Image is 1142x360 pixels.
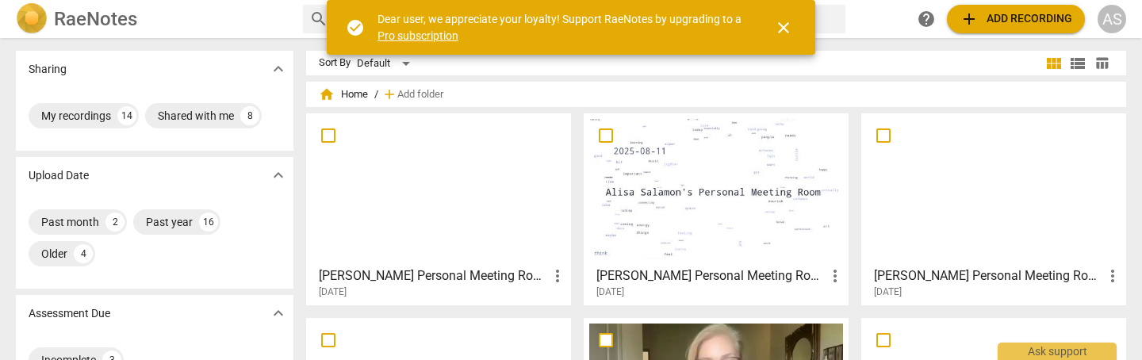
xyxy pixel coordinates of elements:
div: Past year [146,214,193,230]
span: expand_more [269,59,288,79]
span: [DATE] [319,285,347,299]
span: Add folder [397,89,443,101]
div: 16 [199,213,218,232]
button: List view [1066,52,1090,75]
h3: Alisa Salamon's Personal Meeting Room [874,266,1103,285]
button: Show more [266,163,290,187]
button: Show more [266,57,290,81]
span: more_vert [826,266,845,285]
span: add [960,10,979,29]
span: more_vert [1103,266,1122,285]
a: [PERSON_NAME] Personal Meeting Room[DATE] [312,119,565,298]
span: view_list [1068,54,1087,73]
img: Logo [16,3,48,35]
span: [DATE] [596,285,624,299]
div: 14 [117,106,136,125]
a: Pro subscription [377,29,458,42]
span: more_vert [548,266,567,285]
div: My recordings [41,108,111,124]
h3: Alisa Salamon's Personal Meeting Room [596,266,826,285]
a: [PERSON_NAME] Personal Meeting Room[DATE] [867,119,1121,298]
span: expand_more [269,304,288,323]
button: Show more [266,301,290,325]
div: 4 [74,244,93,263]
span: expand_more [269,166,288,185]
h2: RaeNotes [54,8,137,30]
span: Add recording [960,10,1072,29]
div: Shared with me [158,108,234,124]
a: LogoRaeNotes [16,3,290,35]
button: Tile view [1042,52,1066,75]
div: Dear user, we appreciate your loyalty! Support RaeNotes by upgrading to a [377,11,745,44]
a: [PERSON_NAME] Personal Meeting Room[DATE] [589,119,843,298]
span: add [381,86,397,102]
button: AS [1098,5,1126,33]
div: 8 [240,106,259,125]
div: Sort By [319,57,351,69]
span: Home [319,86,368,102]
span: close [774,18,793,37]
button: Close [765,9,803,47]
span: [DATE] [874,285,902,299]
button: Upload [947,5,1085,33]
p: Upload Date [29,167,89,184]
button: Table view [1090,52,1113,75]
span: home [319,86,335,102]
div: Ask support [998,343,1117,360]
div: Older [41,246,67,262]
span: help [917,10,936,29]
span: check_circle [346,18,365,37]
span: table_chart [1094,56,1109,71]
p: Assessment Due [29,305,110,322]
span: / [374,89,378,101]
h3: Alisa Salamon's Personal Meeting Room [319,266,548,285]
span: view_module [1044,54,1063,73]
div: Default [357,51,416,76]
p: Sharing [29,61,67,78]
div: Past month [41,214,99,230]
a: Help [912,5,941,33]
span: search [309,10,328,29]
div: 2 [105,213,125,232]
